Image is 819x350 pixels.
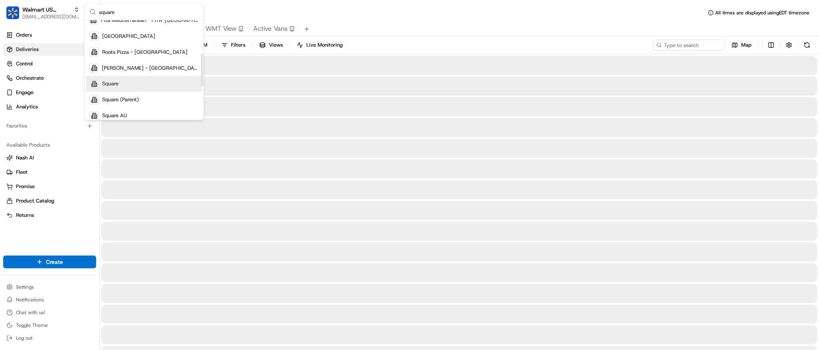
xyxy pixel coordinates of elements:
span: [PERSON_NAME] - [GEOGRAPHIC_DATA] [102,65,199,72]
span: Control [16,60,33,67]
button: Fleet [3,166,96,179]
span: API Documentation [75,116,128,124]
span: [GEOGRAPHIC_DATA] [102,33,155,40]
span: All times are displayed using EDT timezone [715,10,809,16]
span: Live Monitoring [306,41,343,49]
button: Views [256,39,286,51]
span: Chat with us! [16,309,45,316]
span: Active Vans [253,24,288,33]
button: Toggle Theme [3,320,96,331]
img: 1736555255976-a54dd68f-1ca7-489b-9aae-adbdc363a1c4 [8,76,22,90]
div: 📗 [8,116,14,123]
button: Chat with us! [3,307,96,318]
span: Square (Parent) [102,96,139,104]
input: Type to search [653,39,725,51]
button: Nash AI [3,151,96,164]
span: Knowledge Base [16,116,61,124]
div: Favorites [3,120,96,132]
span: Filters [231,41,245,49]
button: Map [728,39,755,51]
button: Create [3,256,96,268]
button: Returns [3,209,96,222]
button: Start new chat [136,79,145,88]
span: Toggle Theme [16,322,48,328]
span: Roots Pizza - [GEOGRAPHIC_DATA] [102,49,187,56]
a: Powered byPylon [56,135,97,141]
span: Deliveries [16,46,39,53]
a: 💻API Documentation [64,112,131,127]
span: Returns [16,212,34,219]
button: Notifications [3,294,96,305]
a: Fleet [6,169,93,176]
span: Views [269,41,283,49]
button: Orchestrate [3,72,96,85]
input: Got a question? Start typing here... [21,51,144,60]
span: Promise [16,183,35,190]
span: Map [741,41,752,49]
input: Search... [99,4,199,20]
div: Available Products [3,139,96,151]
span: Analytics [16,103,38,110]
span: Notifications [16,297,44,303]
div: We're available if you need us! [27,84,101,90]
a: Returns [6,212,93,219]
img: Walmart US Stores [6,6,19,19]
button: Log out [3,332,96,344]
a: Orders [3,29,96,41]
span: Pita Mediterranean - PITA-[GEOGRAPHIC_DATA] [101,17,199,24]
div: 💻 [67,116,74,123]
span: Square AU [102,112,127,120]
span: Nash AI [16,154,34,161]
button: Filters [218,39,249,51]
button: Walmart US StoresWalmart US Stores[EMAIL_ADDRESS][DOMAIN_NAME] [3,3,83,22]
span: Pylon [79,135,97,141]
span: Fleet [16,169,28,176]
a: Nash AI [6,154,93,161]
button: Settings [3,281,96,293]
div: Start new chat [27,76,131,84]
span: Engage [16,89,34,96]
button: Refresh [801,39,813,51]
span: Orchestrate [16,75,44,82]
p: Welcome 👋 [8,32,145,45]
a: Analytics [3,100,96,113]
button: Control [3,57,96,70]
img: Nash [8,8,24,24]
a: 📗Knowledge Base [5,112,64,127]
button: Walmart US Stores [22,6,71,14]
a: Deliveries [3,43,96,56]
span: Create [46,258,63,266]
button: Product Catalog [3,195,96,207]
span: WMT View [205,24,237,33]
span: Orders [16,31,32,39]
span: Square [102,81,118,88]
div: Suggestions [85,20,203,120]
button: Promise [3,180,96,193]
span: Log out [16,335,32,341]
a: Product Catalog [6,197,93,204]
button: Live Monitoring [293,39,346,51]
span: Settings [16,284,34,290]
span: Product Catalog [16,197,54,204]
a: Promise [6,183,93,190]
button: Engage [3,86,96,99]
button: [EMAIL_ADDRESS][DOMAIN_NAME] [22,14,79,20]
